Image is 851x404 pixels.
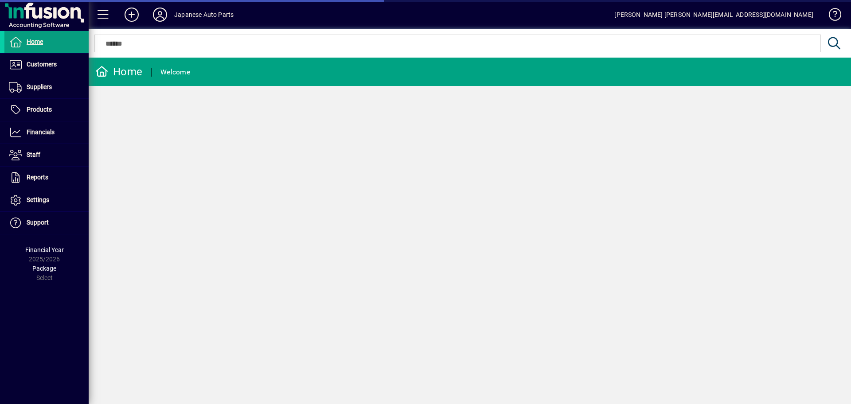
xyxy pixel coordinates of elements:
[4,99,89,121] a: Products
[822,2,840,31] a: Knowledge Base
[27,196,49,203] span: Settings
[27,174,48,181] span: Reports
[95,65,142,79] div: Home
[27,219,49,226] span: Support
[4,212,89,234] a: Support
[146,7,174,23] button: Profile
[174,8,234,22] div: Japanese Auto Parts
[27,106,52,113] span: Products
[32,265,56,272] span: Package
[27,38,43,45] span: Home
[27,128,55,136] span: Financials
[160,65,190,79] div: Welcome
[614,8,813,22] div: [PERSON_NAME] [PERSON_NAME][EMAIL_ADDRESS][DOMAIN_NAME]
[27,61,57,68] span: Customers
[4,54,89,76] a: Customers
[25,246,64,253] span: Financial Year
[4,167,89,189] a: Reports
[27,151,40,158] span: Staff
[117,7,146,23] button: Add
[27,83,52,90] span: Suppliers
[4,76,89,98] a: Suppliers
[4,121,89,144] a: Financials
[4,189,89,211] a: Settings
[4,144,89,166] a: Staff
